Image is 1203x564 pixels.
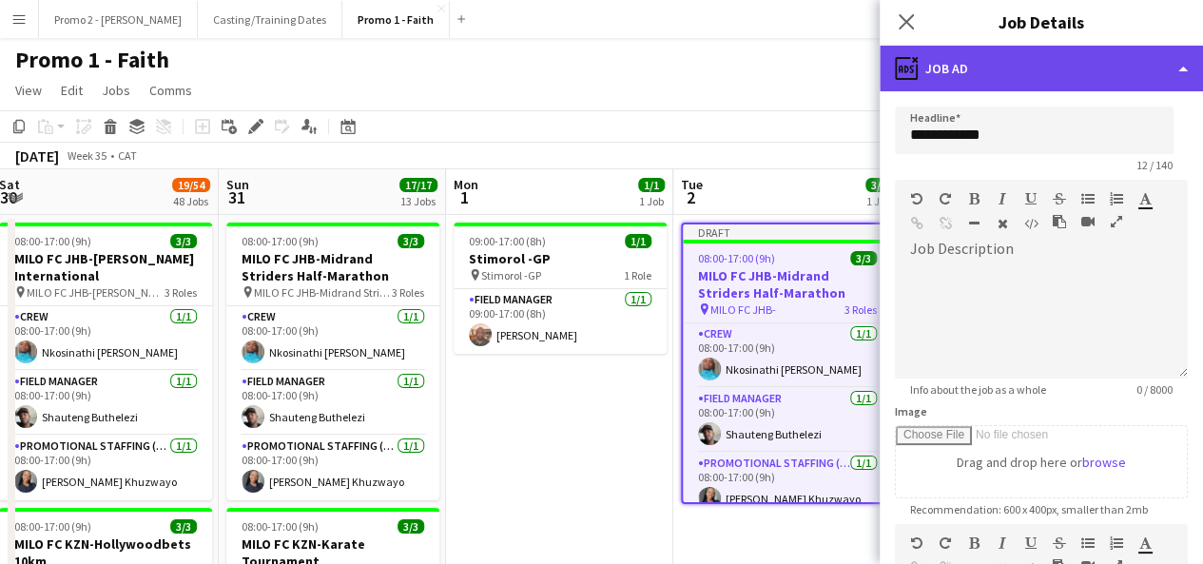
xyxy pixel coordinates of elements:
[226,250,439,284] h3: MILO FC JHB-Midrand Striders Half-Marathon
[170,519,197,534] span: 3/3
[39,1,198,38] button: Promo 2 - [PERSON_NAME]
[170,234,197,248] span: 3/3
[678,186,703,208] span: 2
[683,224,892,240] div: Draft
[226,176,249,193] span: Sun
[198,1,342,38] button: Casting/Training Dates
[61,82,83,99] span: Edit
[53,78,90,103] a: Edit
[118,148,137,163] div: CAT
[226,436,439,500] app-card-role: Promotional Staffing (Brand Ambassadors)1/108:00-17:00 (9h)[PERSON_NAME] Khuzwayo
[226,371,439,436] app-card-role: Field Manager1/108:00-17:00 (9h)Shauteng Buthelezi
[895,382,1061,397] span: Info about the job as a whole
[683,267,892,301] h3: MILO FC JHB-Midrand Striders Half-Marathon
[165,285,197,300] span: 3 Roles
[242,234,319,248] span: 08:00-17:00 (9h)
[172,178,210,192] span: 19/54
[844,302,877,317] span: 3 Roles
[173,194,209,208] div: 48 Jobs
[27,285,165,300] span: MILO FC JHB-[PERSON_NAME] International
[398,519,424,534] span: 3/3
[454,176,478,193] span: Mon
[1081,214,1095,229] button: Insert video
[94,78,138,103] a: Jobs
[399,178,437,192] span: 17/17
[400,194,437,208] div: 13 Jobs
[1121,382,1188,397] span: 0 / 8000
[939,191,952,206] button: Redo
[14,234,91,248] span: 08:00-17:00 (9h)
[1110,535,1123,551] button: Ordered List
[223,186,249,208] span: 31
[14,519,91,534] span: 08:00-17:00 (9h)
[1053,214,1066,229] button: Paste as plain text
[1053,191,1066,206] button: Strikethrough
[865,178,892,192] span: 3/3
[996,191,1009,206] button: Italic
[1024,535,1038,551] button: Underline
[850,251,877,265] span: 3/3
[639,194,664,208] div: 1 Job
[1138,535,1152,551] button: Text Color
[226,306,439,371] app-card-role: Crew1/108:00-17:00 (9h)Nkosinathi [PERSON_NAME]
[967,535,980,551] button: Bold
[1081,191,1095,206] button: Unordered List
[681,223,894,504] app-job-card: Draft08:00-17:00 (9h)3/3MILO FC JHB-Midrand Striders Half-Marathon MILO FC JHB-3 RolesCrew1/108:0...
[149,82,192,99] span: Comms
[1024,216,1038,231] button: HTML Code
[1053,535,1066,551] button: Strikethrough
[698,251,775,265] span: 08:00-17:00 (9h)
[880,46,1203,91] div: Job Ad
[1024,191,1038,206] button: Underline
[1110,214,1123,229] button: Fullscreen
[398,234,424,248] span: 3/3
[451,186,478,208] span: 1
[1121,158,1188,172] span: 12 / 140
[1110,191,1123,206] button: Ordered List
[996,216,1009,231] button: Clear Formatting
[242,519,319,534] span: 08:00-17:00 (9h)
[1138,191,1152,206] button: Text Color
[15,146,59,165] div: [DATE]
[8,78,49,103] a: View
[895,502,1163,516] span: Recommendation: 600 x 400px, smaller than 2mb
[102,82,130,99] span: Jobs
[481,268,541,282] span: Stimorol -GP
[967,216,980,231] button: Horizontal Line
[469,234,546,248] span: 09:00-17:00 (8h)
[254,285,392,300] span: MILO FC JHB-Midrand Striders Half-Marathon
[996,535,1009,551] button: Italic
[866,194,891,208] div: 1 Job
[880,10,1203,34] h3: Job Details
[683,453,892,517] app-card-role: Promotional Staffing (Brand Ambassadors)1/108:00-17:00 (9h)[PERSON_NAME] Khuzwayo
[15,82,42,99] span: View
[910,535,923,551] button: Undo
[15,46,169,74] h1: Promo 1 - Faith
[454,223,667,354] app-job-card: 09:00-17:00 (8h)1/1Stimorol -GP Stimorol -GP1 RoleField Manager1/109:00-17:00 (8h)[PERSON_NAME]
[454,289,667,354] app-card-role: Field Manager1/109:00-17:00 (8h)[PERSON_NAME]
[638,178,665,192] span: 1/1
[625,234,651,248] span: 1/1
[939,535,952,551] button: Redo
[454,250,667,267] h3: Stimorol -GP
[624,268,651,282] span: 1 Role
[392,285,424,300] span: 3 Roles
[342,1,450,38] button: Promo 1 - Faith
[63,148,110,163] span: Week 35
[226,223,439,500] app-job-card: 08:00-17:00 (9h)3/3MILO FC JHB-Midrand Striders Half-Marathon MILO FC JHB-Midrand Striders Half-M...
[1081,535,1095,551] button: Unordered List
[683,388,892,453] app-card-role: Field Manager1/108:00-17:00 (9h)Shauteng Buthelezi
[683,323,892,388] app-card-role: Crew1/108:00-17:00 (9h)Nkosinathi [PERSON_NAME]
[681,176,703,193] span: Tue
[710,302,776,317] span: MILO FC JHB-
[910,191,923,206] button: Undo
[142,78,200,103] a: Comms
[967,191,980,206] button: Bold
